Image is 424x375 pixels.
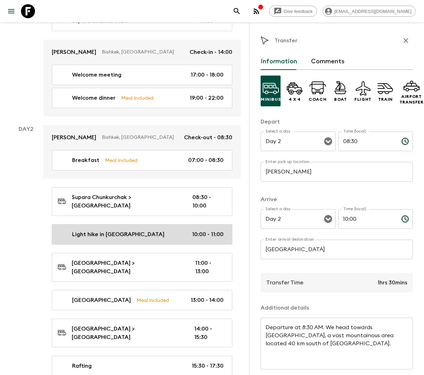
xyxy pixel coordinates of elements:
p: Day 2 [8,125,43,133]
p: Minibus [261,97,281,102]
label: Select a day [266,206,290,212]
p: Light hike in [GEOGRAPHIC_DATA] [72,230,164,239]
button: Comments [311,53,345,70]
a: Welcome meeting17:00 - 18:00 [52,65,232,85]
p: Train [378,97,393,102]
p: Transfer Time [266,278,303,287]
a: Welcome dinnerMeal Included19:00 - 22:00 [52,88,232,108]
textarea: Departure at 8:30 AM. We head towards [GEOGRAPHIC_DATA], a vast mountainous area located 40 km so... [266,324,408,364]
span: Give feedback [280,9,317,14]
p: 19:00 - 22:00 [190,94,224,102]
p: Welcome dinner [72,94,115,102]
p: Supara Chunkurchak > [GEOGRAPHIC_DATA] [72,193,181,210]
button: search adventures [230,4,244,18]
a: Light hike in [GEOGRAPHIC_DATA]10:00 - 11:00 [52,224,232,245]
p: 14:00 - 15:30 [194,325,224,341]
label: Time (local) [343,128,366,134]
p: Coach [309,97,326,102]
p: 10:00 - 11:00 [192,230,224,239]
p: 13:00 - 14:00 [191,296,224,304]
button: Information [261,53,297,70]
a: Supara Chunkurchak > [GEOGRAPHIC_DATA]08:30 - 10:00 [52,187,232,216]
a: [GEOGRAPHIC_DATA] > [GEOGRAPHIC_DATA]11:00 - 13:00 [52,253,232,282]
button: menu [4,4,18,18]
p: [PERSON_NAME] [52,133,96,142]
p: [GEOGRAPHIC_DATA] [72,296,131,304]
p: 07:00 - 08:30 [188,156,224,164]
p: Depart [261,118,413,126]
p: 15:30 - 17:30 [192,362,224,370]
p: [PERSON_NAME] [52,48,96,56]
p: 4 x 4 [289,97,301,102]
span: [EMAIL_ADDRESS][DOMAIN_NAME] [331,9,415,14]
p: Check-in - 14:00 [190,48,232,56]
a: [GEOGRAPHIC_DATA]Meal Included13:00 - 14:00 [52,290,232,310]
p: Breakfast [72,156,99,164]
p: Rafting [72,362,92,370]
p: Welcome meeting [72,71,121,79]
p: Airport Transfer [400,94,424,105]
p: [GEOGRAPHIC_DATA] > [GEOGRAPHIC_DATA] [72,325,183,341]
p: Transfer [275,36,297,45]
a: BreakfastMeal Included07:00 - 08:30 [52,150,232,170]
label: Select a day [266,128,290,134]
p: Boat [334,97,347,102]
p: 1hrs 30mins [377,278,407,287]
p: Meal Included [121,94,154,102]
p: Bishkek, [GEOGRAPHIC_DATA] [102,134,178,141]
p: Bishkek, [GEOGRAPHIC_DATA] [102,49,184,56]
a: [PERSON_NAME]Bishkek, [GEOGRAPHIC_DATA]Check-out - 08:30 [43,125,241,150]
label: Enter pick up location [266,159,310,165]
p: Additional details [261,304,413,312]
p: 08:30 - 10:00 [192,193,224,210]
p: 17:00 - 18:00 [191,71,224,79]
p: Meal Included [105,156,137,164]
div: [EMAIL_ADDRESS][DOMAIN_NAME] [323,6,416,17]
input: hh:mm [338,209,396,229]
button: Open [323,136,333,146]
button: Choose time, selected time is 8:30 AM [398,134,412,148]
a: Give feedback [269,6,317,17]
p: Arrive [261,195,413,204]
p: 11:00 - 13:00 [195,259,224,276]
a: [PERSON_NAME]Bishkek, [GEOGRAPHIC_DATA]Check-in - 14:00 [43,40,241,65]
button: Open [323,214,333,224]
p: Meal Included [136,296,169,304]
a: [GEOGRAPHIC_DATA] > [GEOGRAPHIC_DATA]14:00 - 15:30 [52,319,232,347]
label: Enter arrival destination [266,236,315,242]
p: Check-out - 08:30 [184,133,232,142]
input: hh:mm [338,132,396,151]
p: Flight [354,97,372,102]
p: [GEOGRAPHIC_DATA] > [GEOGRAPHIC_DATA] [72,259,184,276]
label: Time (local) [343,206,366,212]
button: Choose time, selected time is 10:00 AM [398,212,412,226]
